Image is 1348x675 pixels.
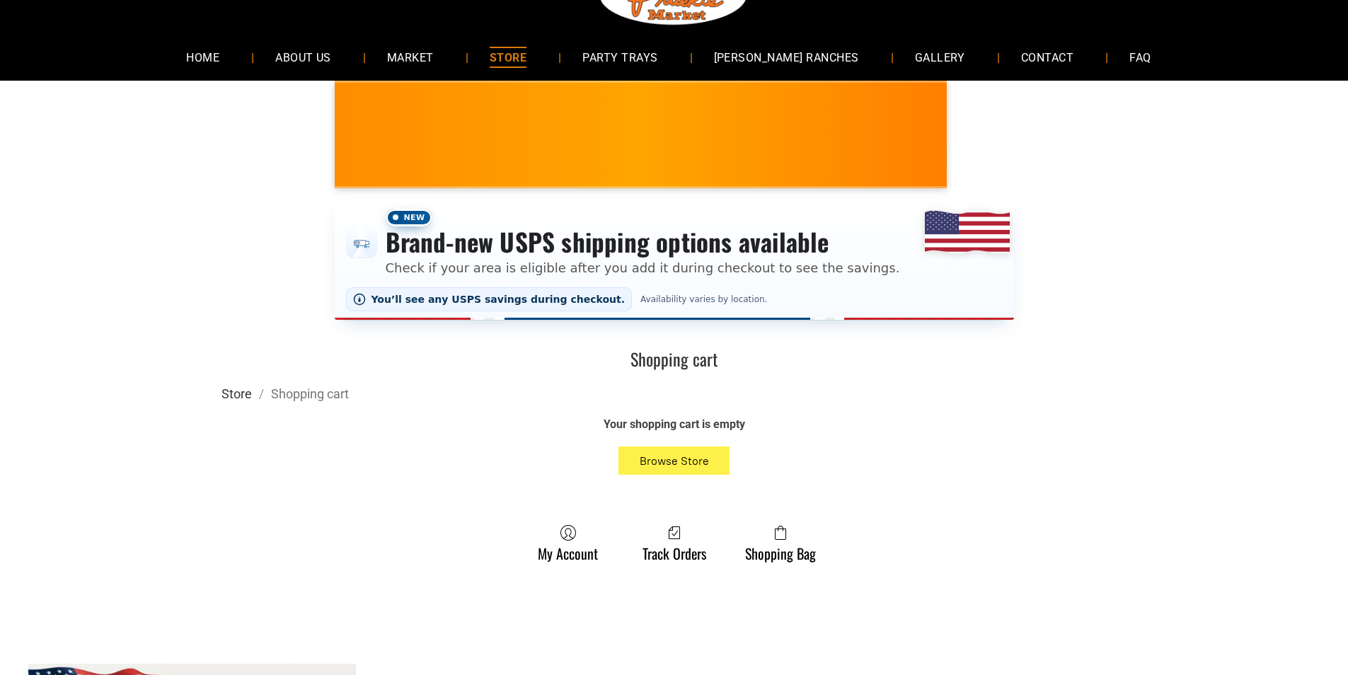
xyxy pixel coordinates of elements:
h3: Brand-new USPS shipping options available [386,226,900,258]
div: Shipping options announcement [335,200,1014,320]
a: Shopping Bag [738,524,823,562]
a: Store [221,386,252,401]
p: Check if your area is eligible after you add it during checkout to see the savings. [386,258,900,277]
span: You’ll see any USPS savings during checkout. [371,294,626,305]
span: / [252,386,271,401]
a: MARKET [366,38,455,76]
span: New [386,209,432,226]
a: GALLERY [894,38,986,76]
a: My Account [531,524,605,562]
button: Browse Store [618,446,730,475]
span: Availability varies by location. [638,294,770,304]
a: Shopping cart [271,386,349,401]
a: STORE [468,38,548,76]
a: CONTACT [1000,38,1095,76]
div: Your shopping cart is empty [420,417,929,432]
a: FAQ [1108,38,1172,76]
a: PARTY TRAYS [561,38,679,76]
a: ABOUT US [254,38,352,76]
h1: Shopping cart [221,348,1127,370]
a: [PERSON_NAME] RANCHES [693,38,880,76]
span: [PERSON_NAME] MARKET [868,144,1146,167]
a: Track Orders [635,524,713,562]
a: HOME [165,38,241,76]
div: Breadcrumbs [221,385,1127,403]
span: Browse Store [640,454,709,468]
